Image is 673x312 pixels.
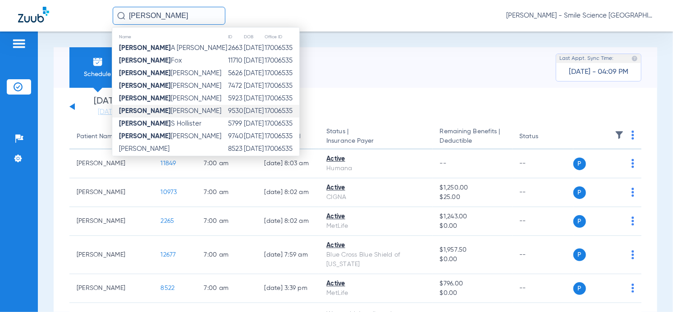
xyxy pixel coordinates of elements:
strong: [PERSON_NAME] [119,45,171,51]
td: 7:00 AM [197,236,257,274]
div: MetLife [326,289,425,298]
td: [PERSON_NAME] [69,149,154,178]
div: Active [326,154,425,164]
span: 12677 [161,252,176,258]
td: 11710 [228,54,243,67]
span: [PERSON_NAME] [119,82,221,89]
div: Blue Cross Blue Shield of [US_STATE] [326,250,425,269]
td: [PERSON_NAME] [69,207,154,236]
span: P [573,186,586,199]
td: 7:00 AM [197,149,257,178]
span: $1,243.00 [440,212,505,222]
img: Search Icon [117,12,125,20]
span: [DATE] - 04:09 PM [569,68,628,77]
img: hamburger-icon [12,38,26,49]
img: Zuub Logo [18,7,49,23]
td: 17006535 [264,143,299,155]
div: Active [326,183,425,193]
span: $1,250.00 [440,183,505,193]
div: Active [326,241,425,250]
span: $0.00 [440,289,505,298]
a: [DATE] [81,108,135,117]
span: [PERSON_NAME] [119,70,221,77]
td: [DATE] 8:02 AM [257,178,320,207]
td: 17006535 [264,54,299,67]
div: Active [326,279,425,289]
td: [DATE] [243,105,264,118]
td: -- [513,149,573,178]
span: P [573,282,586,295]
td: 7472 [228,80,243,92]
strong: [PERSON_NAME] [119,57,171,64]
td: 5923 [228,92,243,105]
strong: [PERSON_NAME] [119,120,171,127]
td: 9740 [228,130,243,143]
td: 17006535 [264,92,299,105]
span: A [PERSON_NAME] [119,45,227,51]
div: MetLife [326,222,425,231]
td: [DATE] [243,42,264,54]
td: [DATE] [243,92,264,105]
th: Status | [319,124,432,149]
td: [DATE] 7:59 AM [257,236,320,274]
td: [DATE] [243,130,264,143]
img: group-dot-blue.svg [632,188,634,197]
iframe: Chat Widget [628,269,673,312]
img: group-dot-blue.svg [632,159,634,168]
td: 2663 [228,42,243,54]
span: $0.00 [440,255,505,264]
th: Status [513,124,573,149]
span: P [573,158,586,170]
td: 7:00 AM [197,274,257,303]
td: 17006535 [264,42,299,54]
span: [PERSON_NAME] [119,95,221,102]
li: [DATE] [81,97,135,117]
th: Name [112,32,228,42]
td: [DATE] [243,67,264,80]
td: [DATE] [243,155,264,168]
span: [PERSON_NAME] [119,133,221,140]
div: Patient Name [77,132,147,141]
td: 8523 [228,143,243,155]
td: [PERSON_NAME] [69,178,154,207]
td: [DATE] [243,143,264,155]
td: [DATE] [243,118,264,130]
td: [DATE] 3:39 PM [257,274,320,303]
span: [PERSON_NAME] [119,108,221,114]
strong: [PERSON_NAME] [119,82,171,89]
td: 17006535 [264,118,299,130]
td: -- [513,236,573,274]
td: [DATE] [243,80,264,92]
td: 9530 [228,105,243,118]
span: $796.00 [440,279,505,289]
td: -- [513,274,573,303]
input: Search for patients [113,7,225,25]
td: -- [513,207,573,236]
td: -- [513,178,573,207]
span: Insurance Payer [326,136,425,146]
span: P [573,249,586,261]
span: S Hollister [119,120,201,127]
td: 17006535 [264,155,299,168]
td: [DATE] [243,54,264,67]
span: $25.00 [440,193,505,202]
span: [PERSON_NAME] [119,145,169,152]
span: Fox [119,57,182,64]
span: 11849 [161,160,176,167]
td: 17006535 [264,80,299,92]
td: 17006535 [264,105,299,118]
span: $0.00 [440,222,505,231]
div: Active [326,212,425,222]
span: 10973 [161,189,177,195]
span: $1,957.50 [440,245,505,255]
div: Humana [326,164,425,173]
th: Remaining Benefits | [433,124,513,149]
td: 17006535 [264,130,299,143]
span: Deductible [440,136,505,146]
th: DOB [243,32,264,42]
td: 5626 [228,67,243,80]
strong: [PERSON_NAME] [119,133,171,140]
th: Office ID [264,32,299,42]
span: -- [440,160,447,167]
